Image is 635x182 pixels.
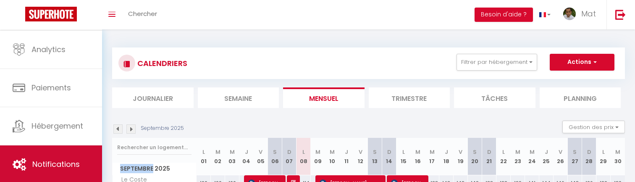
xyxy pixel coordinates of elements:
th: 23 [511,138,525,175]
abbr: V [559,148,562,156]
th: 28 [582,138,596,175]
abbr: D [587,148,591,156]
span: Septembre 2025 [113,163,196,175]
th: 29 [596,138,611,175]
button: Gestion des prix [562,121,625,133]
li: Mensuel [283,87,365,108]
p: Septembre 2025 [141,124,184,132]
th: 10 [325,138,339,175]
abbr: S [273,148,277,156]
th: 21 [482,138,496,175]
abbr: S [473,148,477,156]
abbr: M [530,148,535,156]
th: 19 [454,138,468,175]
input: Rechercher un logement... [117,140,192,155]
abbr: S [373,148,377,156]
th: 27 [568,138,582,175]
span: Chercher [128,9,157,18]
abbr: M [315,148,320,156]
img: Super Booking [25,7,77,21]
li: Planning [540,87,621,108]
abbr: M [515,148,520,156]
abbr: D [487,148,491,156]
button: Ouvrir le widget de chat LiveChat [7,3,32,29]
th: 16 [411,138,425,175]
abbr: L [402,148,405,156]
span: Analytics [31,44,66,55]
th: 01 [197,138,211,175]
abbr: S [573,148,577,156]
img: logout [615,9,626,20]
abbr: D [287,148,291,156]
th: 06 [268,138,282,175]
img: ... [563,8,576,20]
th: 05 [254,138,268,175]
th: 09 [311,138,325,175]
button: Besoin d'aide ? [475,8,533,22]
li: Semaine [198,87,279,108]
abbr: L [302,148,305,156]
abbr: V [259,148,262,156]
abbr: M [415,148,420,156]
abbr: M [230,148,235,156]
th: 12 [354,138,368,175]
abbr: M [430,148,435,156]
abbr: M [330,148,335,156]
li: Tâches [454,87,535,108]
th: 07 [282,138,297,175]
abbr: M [615,148,620,156]
th: 24 [525,138,539,175]
th: 18 [439,138,454,175]
abbr: V [359,148,362,156]
th: 30 [611,138,625,175]
abbr: L [602,148,605,156]
abbr: L [502,148,505,156]
li: Journalier [112,87,194,108]
th: 22 [496,138,511,175]
th: 25 [539,138,554,175]
abbr: J [245,148,248,156]
th: 17 [425,138,439,175]
th: 14 [382,138,396,175]
button: Filtrer par hébergement [457,54,537,71]
button: Actions [550,54,614,71]
th: 08 [297,138,311,175]
th: 15 [396,138,411,175]
th: 13 [368,138,382,175]
abbr: M [215,148,220,156]
abbr: J [445,148,448,156]
abbr: L [202,148,205,156]
li: Trimestre [369,87,450,108]
abbr: D [387,148,391,156]
span: Hébergement [31,121,83,131]
th: 26 [554,138,568,175]
th: 11 [339,138,354,175]
abbr: J [345,148,348,156]
span: Notifications [32,159,80,169]
span: Paiements [31,82,71,93]
h3: CALENDRIERS [135,54,187,73]
th: 04 [239,138,254,175]
th: 20 [468,138,482,175]
abbr: V [459,148,462,156]
th: 02 [211,138,225,175]
span: Mat [581,8,596,19]
abbr: J [545,148,548,156]
th: 03 [225,138,239,175]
